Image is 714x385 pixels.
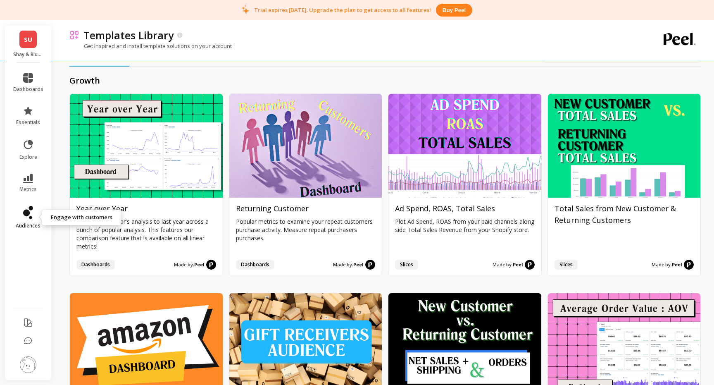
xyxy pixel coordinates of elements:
[69,30,79,40] img: header icon
[19,154,37,160] span: explore
[16,222,40,229] span: audiences
[13,86,43,93] span: dashboards
[69,42,232,50] p: Get inspired and install template solutions on your account
[16,119,40,126] span: essentials
[436,4,472,17] button: Buy peel
[254,6,431,14] p: Trial expires [DATE]. Upgrade the plan to get access to all features!
[13,51,43,58] p: Shay & Blue UK
[24,35,32,44] span: SU
[83,28,174,42] p: Templates Library
[19,186,37,193] span: metrics
[20,356,36,373] img: profile picture
[69,75,701,86] h2: growth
